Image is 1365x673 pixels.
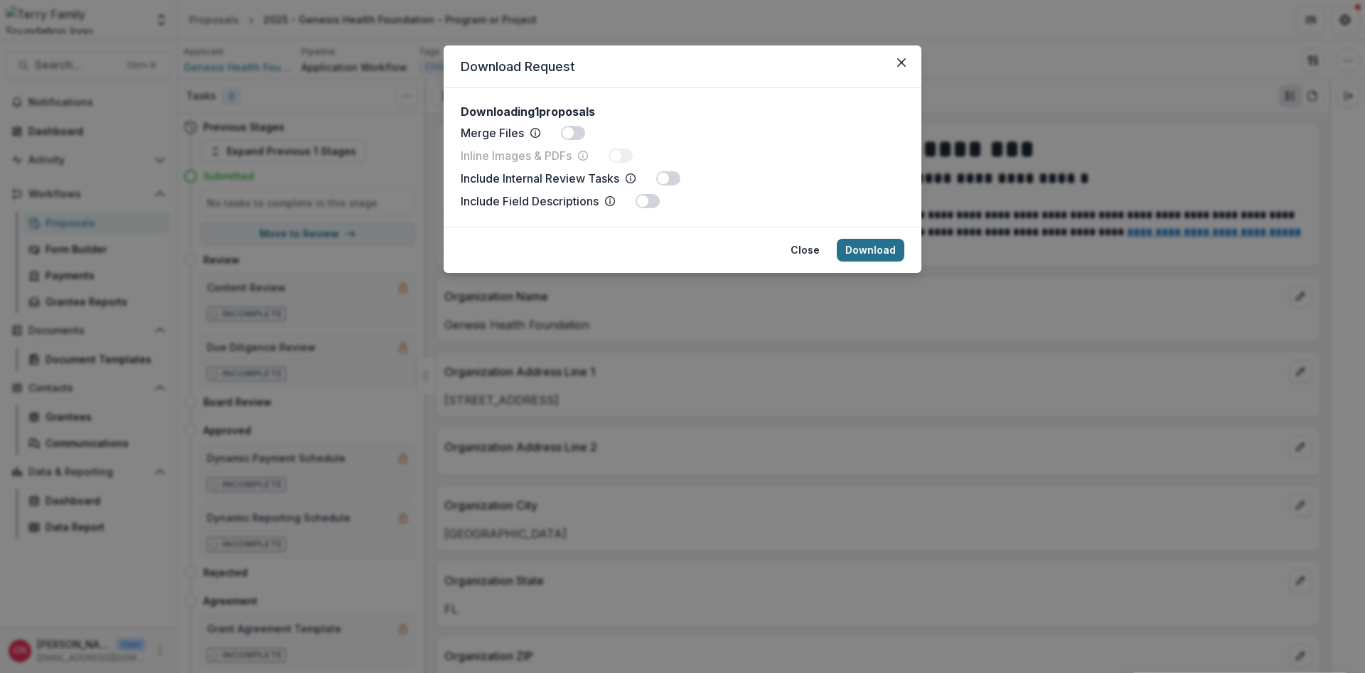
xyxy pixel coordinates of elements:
[461,105,595,119] h2: Downloading 1 proposals
[837,239,904,262] button: Download
[444,45,921,88] header: Download Request
[461,193,599,210] p: Include Field Descriptions
[461,124,524,141] p: Merge Files
[782,239,828,262] button: Close
[461,147,572,164] p: Inline Images & PDFs
[890,51,913,74] button: Close
[461,170,619,187] p: Include Internal Review Tasks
